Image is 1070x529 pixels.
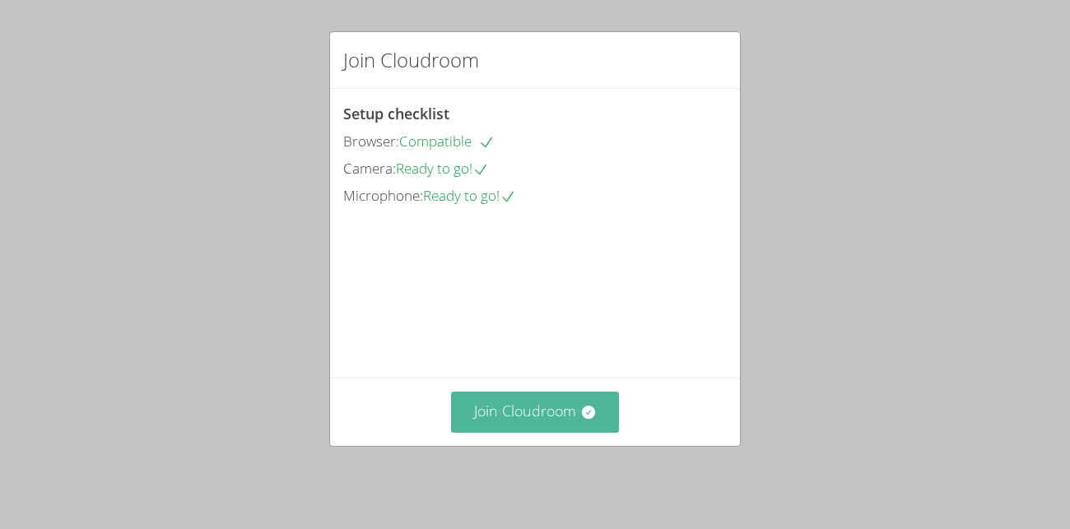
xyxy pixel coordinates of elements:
[399,132,495,151] span: Compatible
[423,186,516,205] span: Ready to go!
[343,186,423,205] span: Microphone:
[343,159,396,178] span: Camera:
[343,104,449,123] span: Setup checklist
[343,45,479,75] h2: Join Cloudroom
[343,132,399,151] span: Browser:
[396,159,489,178] span: Ready to go!
[451,392,620,432] button: Join Cloudroom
